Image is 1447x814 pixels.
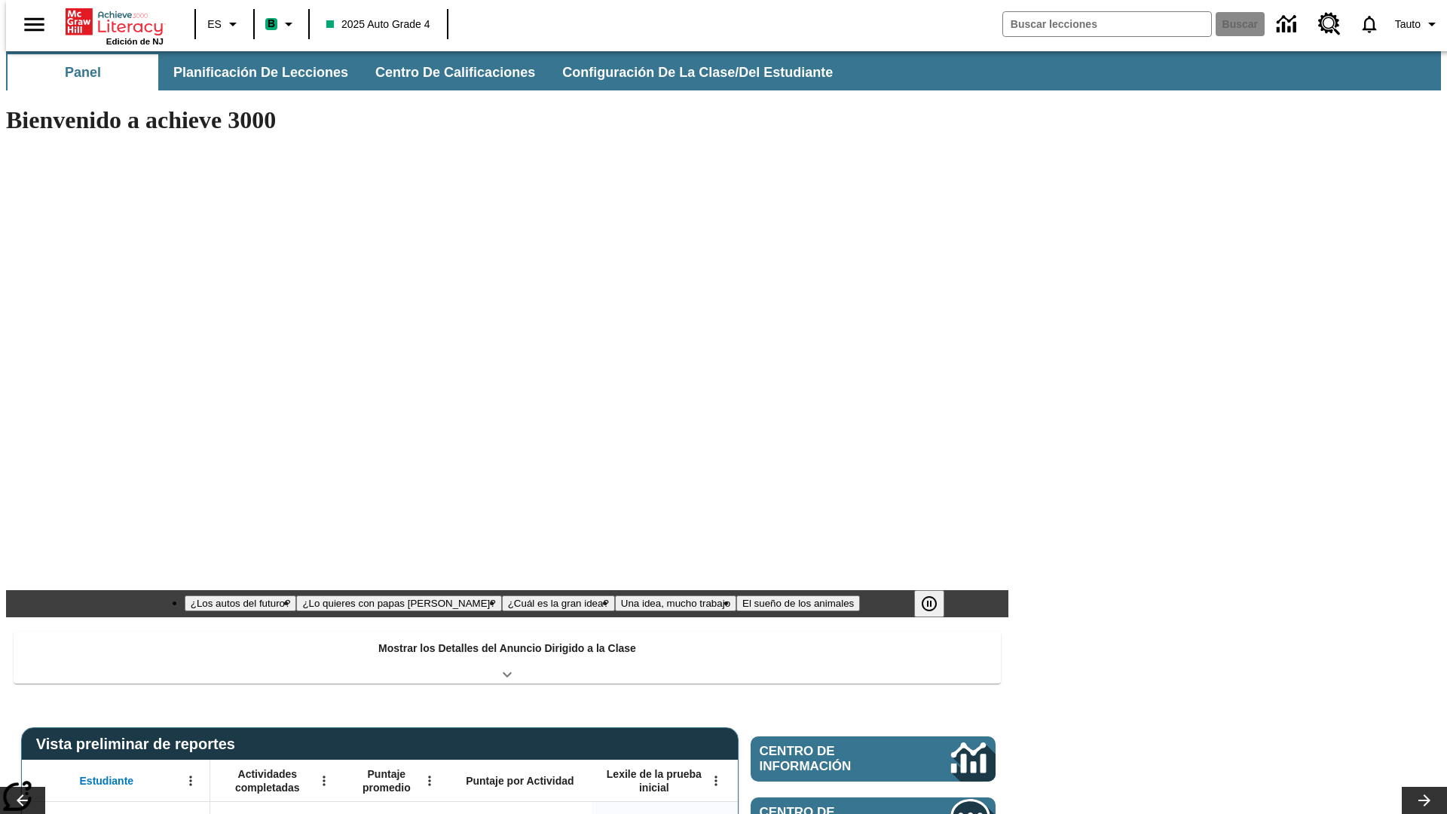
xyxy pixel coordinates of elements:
[207,17,222,32] span: ES
[363,54,547,90] button: Centro de calificaciones
[326,17,430,32] span: 2025 Auto Grade 4
[502,595,615,611] button: Diapositiva 3 ¿Cuál es la gran idea?
[751,736,996,782] a: Centro de información
[14,632,1001,684] div: Mostrar los Detalles del Anuncio Dirigido a la Clase
[705,770,727,792] button: Abrir menú
[1389,11,1447,38] button: Perfil/Configuración
[615,595,736,611] button: Diapositiva 4 Una idea, mucho trabajo
[200,11,249,38] button: Lenguaje: ES, Selecciona un idioma
[760,744,901,774] span: Centro de información
[1309,4,1350,44] a: Centro de recursos, Se abrirá en una pestaña nueva.
[599,767,709,794] span: Lexile de la prueba inicial
[914,590,959,617] div: Pausar
[12,2,57,47] button: Abrir el menú lateral
[350,767,423,794] span: Puntaje promedio
[6,54,846,90] div: Subbarra de navegación
[550,54,845,90] button: Configuración de la clase/del estudiante
[914,590,944,617] button: Pausar
[268,14,275,33] span: B
[218,767,317,794] span: Actividades completadas
[1402,787,1447,814] button: Carrusel de lecciones, seguir
[66,5,164,46] div: Portada
[736,595,860,611] button: Diapositiva 5 El sueño de los animales
[313,770,335,792] button: Abrir menú
[418,770,441,792] button: Abrir menú
[259,11,304,38] button: Boost El color de la clase es verde menta. Cambiar el color de la clase.
[36,736,243,753] span: Vista preliminar de reportes
[6,51,1441,90] div: Subbarra de navegación
[106,37,164,46] span: Edición de NJ
[185,595,297,611] button: Diapositiva 1 ¿Los autos del futuro?
[1003,12,1211,36] input: Buscar campo
[8,54,158,90] button: Panel
[1350,5,1389,44] a: Notificaciones
[466,774,574,788] span: Puntaje por Actividad
[1268,4,1309,45] a: Centro de información
[296,595,501,611] button: Diapositiva 2 ¿Lo quieres con papas fritas?
[66,7,164,37] a: Portada
[80,774,134,788] span: Estudiante
[179,770,202,792] button: Abrir menú
[378,641,636,656] p: Mostrar los Detalles del Anuncio Dirigido a la Clase
[161,54,360,90] button: Planificación de lecciones
[1395,17,1421,32] span: Tauto
[6,106,1008,134] h1: Bienvenido a achieve 3000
